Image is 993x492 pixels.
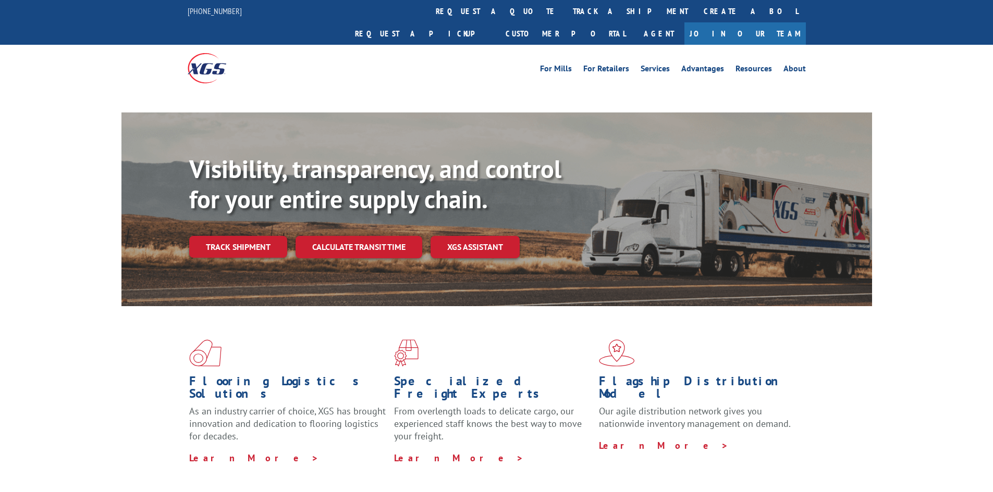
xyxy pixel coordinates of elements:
a: Track shipment [189,236,287,258]
a: Join Our Team [684,22,806,45]
a: Customer Portal [498,22,633,45]
a: Advantages [681,65,724,76]
a: Learn More > [394,452,524,464]
b: Visibility, transparency, and control for your entire supply chain. [189,153,561,215]
a: For Retailers [583,65,629,76]
a: XGS ASSISTANT [431,236,520,258]
a: [PHONE_NUMBER] [188,6,242,16]
span: As an industry carrier of choice, XGS has brought innovation and dedication to flooring logistics... [189,405,386,442]
a: Learn More > [599,439,729,451]
a: About [783,65,806,76]
p: From overlength loads to delicate cargo, our experienced staff knows the best way to move your fr... [394,405,591,451]
h1: Flooring Logistics Solutions [189,375,386,405]
a: Services [641,65,670,76]
a: Agent [633,22,684,45]
a: For Mills [540,65,572,76]
a: Resources [735,65,772,76]
img: xgs-icon-total-supply-chain-intelligence-red [189,339,222,367]
h1: Flagship Distribution Model [599,375,796,405]
img: xgs-icon-flagship-distribution-model-red [599,339,635,367]
img: xgs-icon-focused-on-flooring-red [394,339,419,367]
a: Request a pickup [347,22,498,45]
a: Learn More > [189,452,319,464]
span: Our agile distribution network gives you nationwide inventory management on demand. [599,405,791,430]
h1: Specialized Freight Experts [394,375,591,405]
a: Calculate transit time [296,236,422,258]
